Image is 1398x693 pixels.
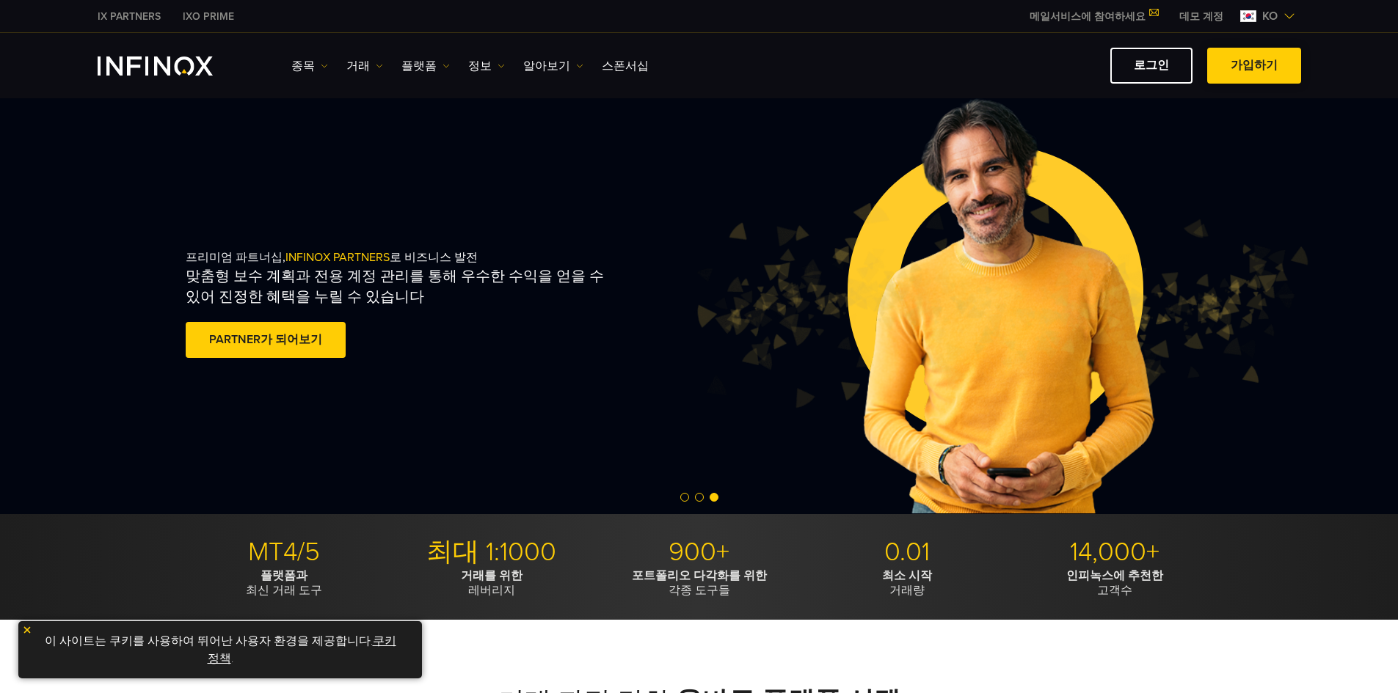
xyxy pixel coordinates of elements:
[186,266,622,307] p: 맞춤형 보수 계획과 전용 계정 관리를 통해 우수한 수익을 얻을 수 있어 진정한 혜택을 누릴 수 있습니다
[601,536,798,568] p: 900+
[261,568,307,583] strong: 플랫폼과
[1207,48,1301,84] a: 가입하기
[1066,568,1163,583] strong: 인피녹스에 추천한
[1016,536,1213,568] p: 14,000+
[1019,10,1168,23] a: 메일서비스에 참여하세요
[98,56,247,76] a: INFINOX Logo
[285,250,390,265] span: INFINOX PARTNERS
[26,628,415,671] p: 이 사이트는 쿠키를 사용하여 뛰어난 사용자 환경을 제공합니다. .
[186,227,730,385] div: 프리미엄 파트너십, 로 비즈니스 발전
[1256,7,1284,25] span: ko
[346,57,383,75] a: 거래
[22,625,32,635] img: yellow close icon
[461,568,523,583] strong: 거래를 위한
[680,493,689,502] span: Go to slide 1
[186,536,382,568] p: MT4/5
[401,57,450,75] a: 플랫폼
[393,536,590,568] p: 최대 1:1000
[882,568,932,583] strong: 최소 시작
[291,57,328,75] a: 종목
[1168,9,1234,24] a: INFINOX MENU
[632,568,767,583] strong: 포트폴리오 다각화를 위한
[809,568,1005,598] p: 거래량
[809,536,1005,568] p: 0.01
[186,568,382,598] p: 최신 거래 도구
[602,57,649,75] a: 스폰서십
[1016,568,1213,598] p: 고객수
[186,322,346,358] a: PARTNER가 되어보기
[710,493,718,502] span: Go to slide 3
[393,568,590,598] p: 레버리지
[523,57,583,75] a: 알아보기
[695,493,704,502] span: Go to slide 2
[87,9,172,24] a: INFINOX
[601,568,798,598] p: 각종 도구들
[468,57,505,75] a: 정보
[172,9,245,24] a: INFINOX
[1110,48,1193,84] a: 로그인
